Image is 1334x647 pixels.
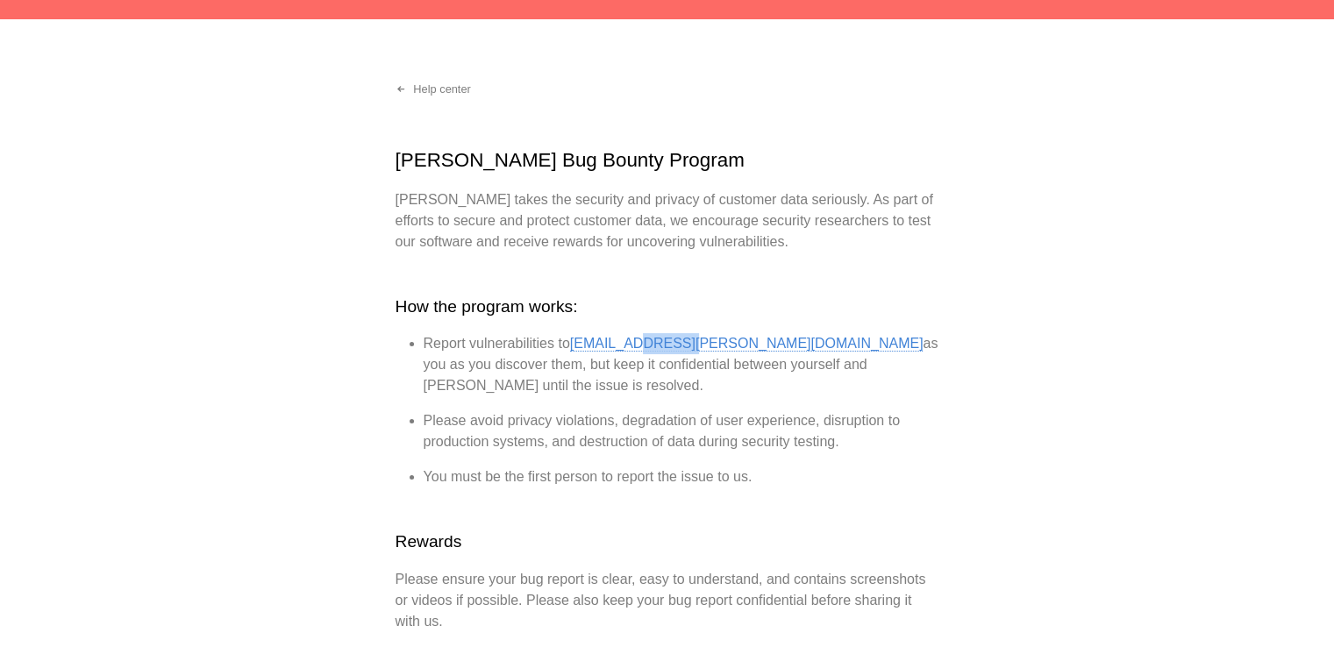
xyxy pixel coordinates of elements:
a: [EMAIL_ADDRESS][PERSON_NAME][DOMAIN_NAME] [570,336,924,352]
p: Please ensure your bug report is clear, easy to understand, and contains screenshots or videos if... [396,569,939,632]
a: Help center [382,75,485,103]
li: Report vulnerabilities to as you as you discover them, but keep it confidential between yourself ... [424,333,939,396]
h2: How the program works: [396,295,939,320]
h1: [PERSON_NAME] Bug Bounty Program [396,146,939,175]
h2: Rewards [396,530,939,555]
li: Please avoid privacy violations, degradation of user experience, disruption to production systems... [424,410,939,452]
li: You must be the first person to report the issue to us. [424,466,939,487]
p: [PERSON_NAME] takes the security and privacy of customer data seriously. As part of efforts to se... [396,189,939,252]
